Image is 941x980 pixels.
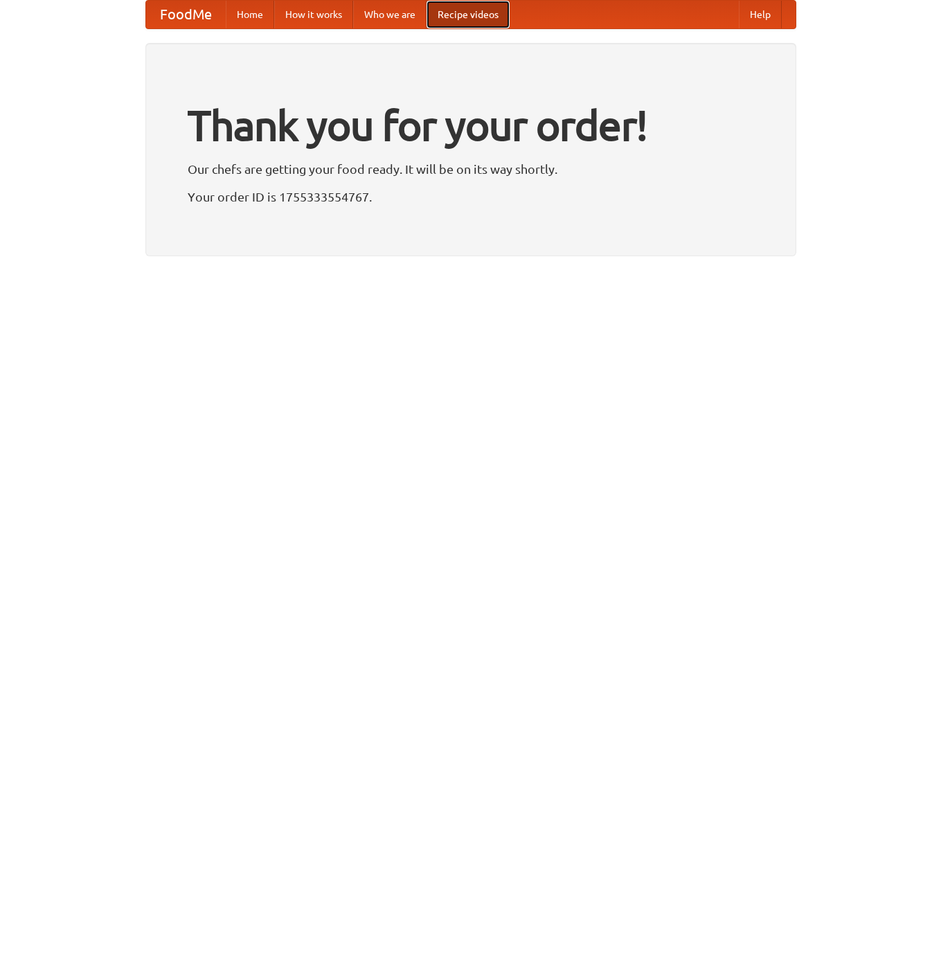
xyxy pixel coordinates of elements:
[188,186,754,207] p: Your order ID is 1755333554767.
[146,1,226,28] a: FoodMe
[739,1,782,28] a: Help
[427,1,510,28] a: Recipe videos
[188,159,754,179] p: Our chefs are getting your food ready. It will be on its way shortly.
[226,1,274,28] a: Home
[274,1,353,28] a: How it works
[188,92,754,159] h1: Thank you for your order!
[353,1,427,28] a: Who we are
